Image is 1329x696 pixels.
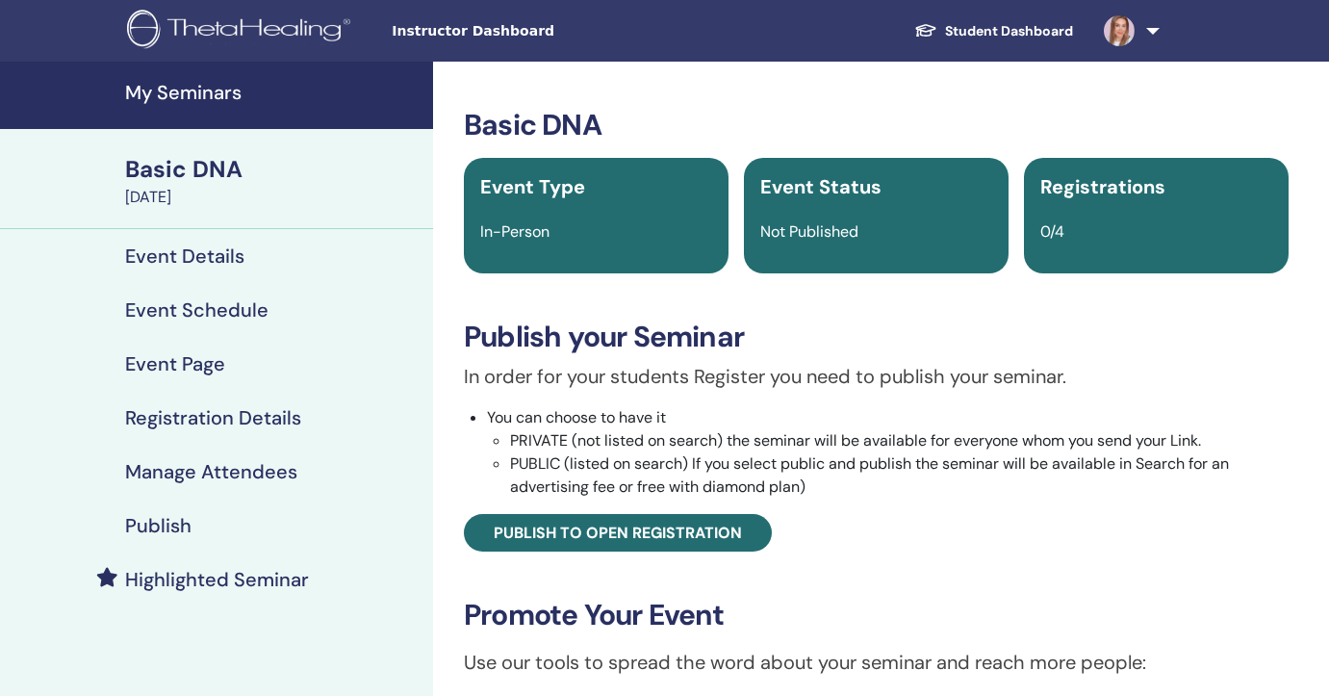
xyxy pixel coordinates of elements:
span: Event Status [760,174,882,199]
h3: Promote Your Event [464,598,1289,632]
span: 0/4 [1040,221,1064,242]
li: You can choose to have it [487,406,1289,499]
h4: Event Page [125,352,225,375]
h4: Event Details [125,245,244,268]
a: Basic DNA[DATE] [114,153,433,209]
p: Use our tools to spread the word about your seminar and reach more people: [464,648,1289,677]
h4: My Seminars [125,81,422,104]
span: Publish to open registration [494,523,742,543]
span: Event Type [480,174,585,199]
span: Registrations [1040,174,1165,199]
p: In order for your students Register you need to publish your seminar. [464,362,1289,391]
a: Publish to open registration [464,514,772,552]
h4: Registration Details [125,406,301,429]
a: Student Dashboard [899,13,1088,49]
div: Basic DNA [125,153,422,186]
h4: Highlighted Seminar [125,568,309,591]
span: Not Published [760,221,858,242]
span: Instructor Dashboard [392,21,680,41]
h3: Publish your Seminar [464,320,1289,354]
h4: Event Schedule [125,298,268,322]
img: graduation-cap-white.svg [914,22,937,39]
h4: Publish [125,514,192,537]
li: PUBLIC (listed on search) If you select public and publish the seminar will be available in Searc... [510,452,1289,499]
span: In-Person [480,221,549,242]
img: default.jpg [1104,15,1135,46]
h4: Manage Attendees [125,460,297,483]
h3: Basic DNA [464,108,1289,142]
div: [DATE] [125,186,422,209]
img: logo.png [127,10,357,53]
li: PRIVATE (not listed on search) the seminar will be available for everyone whom you send your Link. [510,429,1289,452]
